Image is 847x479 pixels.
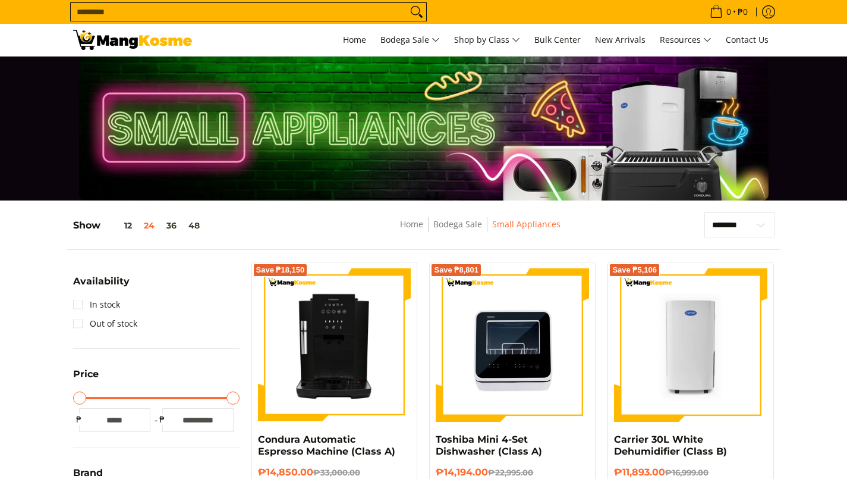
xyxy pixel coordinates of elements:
[726,34,769,45] span: Contact Us
[73,414,85,425] span: ₱
[407,3,426,21] button: Search
[433,218,482,230] a: Bodega Sale
[204,24,774,56] nav: Main Menu
[313,217,647,244] nav: Breadcrumbs
[73,220,206,231] h5: Show
[182,221,206,230] button: 48
[258,467,411,478] h6: ₱14,850.00
[258,434,395,457] a: Condura Automatic Espresso Machine (Class A)
[313,468,360,477] del: ₱33,000.00
[654,24,717,56] a: Resources
[73,314,137,333] a: Out of stock
[706,5,751,18] span: •
[589,24,651,56] a: New Arrivals
[612,267,657,274] span: Save ₱5,106
[436,467,589,478] h6: ₱14,194.00
[156,414,168,425] span: ₱
[665,468,709,477] del: ₱16,999.00
[534,34,581,45] span: Bulk Center
[400,218,423,230] a: Home
[720,24,774,56] a: Contact Us
[73,370,99,379] span: Price
[488,468,533,477] del: ₱22,995.00
[614,434,727,457] a: Carrier 30L White Dehumidifier (Class B)
[73,277,130,295] summary: Open
[73,370,99,388] summary: Open
[528,24,587,56] a: Bulk Center
[614,467,767,478] h6: ₱11,893.00
[256,267,305,274] span: Save ₱18,150
[160,221,182,230] button: 36
[436,434,542,457] a: Toshiba Mini 4-Set Dishwasher (Class A)
[73,30,192,50] img: Small Appliances l Mang Kosme: Home Appliances Warehouse Sale
[436,268,589,422] img: Toshiba Mini 4-Set Dishwasher (Class A)
[138,221,160,230] button: 24
[434,267,478,274] span: Save ₱8,801
[258,268,411,422] img: Condura Automatic Espresso Machine (Class A)
[595,34,646,45] span: New Arrivals
[736,8,750,16] span: ₱0
[73,277,130,286] span: Availability
[337,24,372,56] a: Home
[454,33,520,48] span: Shop by Class
[73,468,103,478] span: Brand
[374,24,446,56] a: Bodega Sale
[492,218,561,230] a: Small Appliances
[343,34,366,45] span: Home
[448,24,526,56] a: Shop by Class
[100,221,138,230] button: 12
[725,8,733,16] span: 0
[614,268,767,422] img: Carrier 30L White Dehumidifier (Class B)
[660,33,711,48] span: Resources
[380,33,440,48] span: Bodega Sale
[73,295,120,314] a: In stock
